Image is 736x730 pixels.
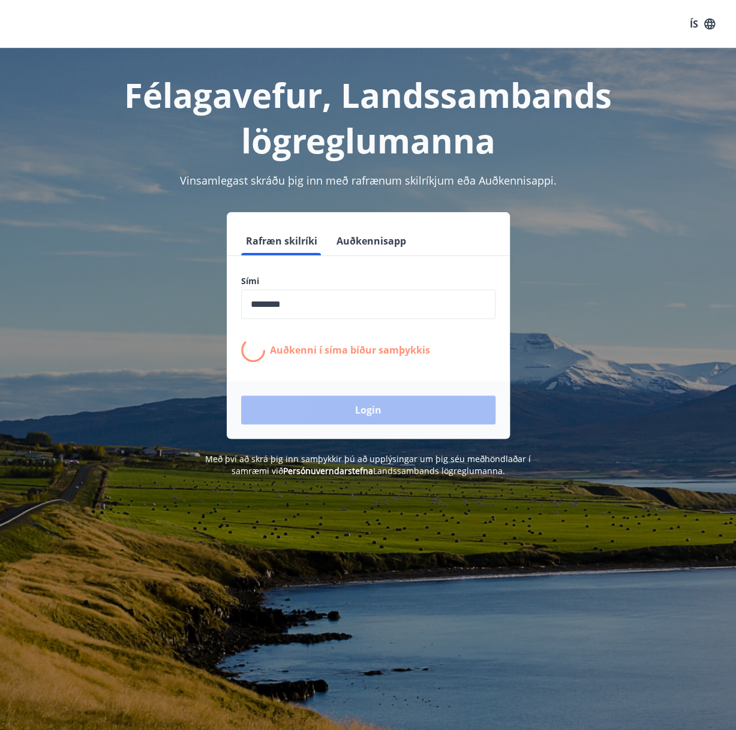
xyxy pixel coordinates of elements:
[283,465,373,476] a: Persónuverndarstefna
[683,13,722,35] button: ÍS
[180,173,557,188] span: Vinsamlegast skráðu þig inn með rafrænum skilríkjum eða Auðkennisappi.
[270,343,430,357] p: Auðkenni í síma bíður samþykkis
[14,72,722,163] h1: Félagavefur, Landssambands lögreglumanna
[241,275,495,287] label: Sími
[241,227,322,255] button: Rafræn skilríki
[332,227,411,255] button: Auðkennisapp
[205,453,531,476] span: Með því að skrá þig inn samþykkir þú að upplýsingar um þig séu meðhöndlaðar í samræmi við Landssa...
